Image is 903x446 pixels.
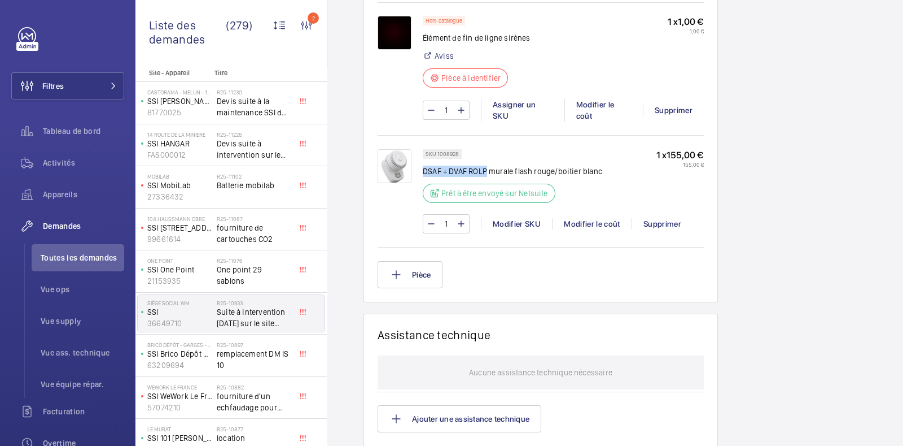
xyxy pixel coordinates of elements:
[217,391,291,413] span: fourniture d'un echfaudage pour chiffrage dsf
[41,252,124,263] span: Toutes les demandes
[149,18,226,46] span: Liste des demandes
[147,432,212,444] p: SSI 101 [PERSON_NAME]
[147,89,212,96] p: Castorama - MELUN - 1423
[441,188,548,199] p: Prêt à être envoyé sur Netsuite
[426,19,462,23] p: Hors catalogue
[147,318,212,329] p: 36649710
[643,105,704,116] div: Supprimer
[147,180,212,191] p: SSI MobiLab
[41,379,124,390] span: Vue équipe répar.
[481,99,564,122] div: Assigner un SKU
[147,384,212,391] p: WeWork Le France
[378,261,442,288] button: Pièce
[656,149,704,161] p: 1 x 155,00 €
[668,16,704,28] p: 1 x 1,00 €
[217,348,291,371] span: remplacement DM IS 10
[147,426,212,432] p: Le Murat
[43,220,124,232] span: Demandes
[147,275,212,287] p: 21153935
[378,16,411,50] img: 1755166428805-12611653-1007-430d-a3b7-56a681ef90ca
[147,391,212,402] p: SSI WeWork Le France
[481,218,552,230] div: Modifier SKU
[147,233,212,245] p: 99661614
[147,257,212,264] p: ONE POINT
[147,215,212,222] p: 104 Haussmann CBRE
[423,32,531,44] p: Élément de fin de ligne sirènes
[41,347,124,358] span: Vue ass. technique
[217,180,291,191] span: Batterie mobilab
[217,222,291,245] span: fourniture de cartouches CO2
[147,360,212,371] p: 63209694
[217,215,291,222] h2: R25-11087
[42,80,64,92] span: Filtres
[147,131,212,138] p: 14 Route de la Minière
[147,96,212,107] p: SSI [PERSON_NAME]
[217,384,291,391] h2: R25-10882
[147,306,212,318] p: SSI
[441,72,501,84] p: Pièce à identifier
[41,284,124,295] span: Vue ops
[147,222,212,233] p: SSI [STREET_ADDRESS]
[43,125,124,137] span: Tableau de bord
[135,69,210,77] p: Site - Appareil
[423,166,602,177] p: DSAF + DVAF ROLP murale flash rouge/boitier blanc
[552,218,632,230] div: Modifier le coût
[378,328,490,342] h1: Assistance technique
[43,406,124,417] span: Facturation
[147,341,212,348] p: Brico Dépôt - GARGES - 1751
[656,161,704,168] p: 155,00 €
[147,173,212,180] p: MobiLab
[632,218,692,230] div: Supprimer
[217,300,291,306] h2: R25-10933
[147,138,212,149] p: SSI HANGAR
[217,131,291,138] h2: R25-11226
[217,341,291,348] h2: R25-10897
[217,138,291,161] span: Devis suite à intervention sur le bat. [GEOGRAPHIC_DATA]
[147,264,212,275] p: SSI One Point
[217,257,291,264] h2: R25-11076
[668,28,704,34] p: 1,00 €
[217,264,291,287] span: One point 29 sablons
[435,50,454,62] a: Aviss
[11,72,124,99] button: Filtres
[217,306,291,329] span: Suite à intervention [DATE] sur le site LÉGER
[426,152,459,156] p: SKU 1008928
[41,315,124,327] span: Vue supply
[147,191,212,202] p: 27336432
[43,157,124,168] span: Activités
[147,300,212,306] p: Siège social WM
[43,189,124,200] span: Appareils
[217,173,291,180] h2: R25-11102
[147,348,212,360] p: SSI Brico Dépôt Garges
[564,99,643,122] div: Modifier le coût
[147,402,212,413] p: 57074210
[147,149,212,161] p: FAS000012
[214,69,289,77] p: Titre
[378,149,411,183] img: PUVVRRx4MQXoJuA26iiU8AqANB81_QoR0c3ZN1RY0c50jy2l.png
[469,356,612,389] p: Aucune assistance technique nécessaire
[147,107,212,118] p: 81770025
[217,96,291,118] span: Devis suite à la maintenance SSI du [DATE]
[217,89,291,96] h2: R25-11230
[378,405,541,432] button: Ajouter une assistance technique
[217,426,291,432] h2: R25-10877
